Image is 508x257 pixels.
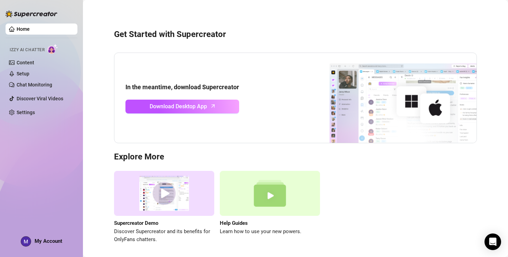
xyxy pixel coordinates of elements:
[17,60,34,65] a: Content
[150,102,207,111] span: Download Desktop App
[220,171,320,216] img: help guides
[114,220,158,226] strong: Supercreator Demo
[209,102,217,110] span: arrow-up
[220,171,320,244] a: Help GuidesLearn how to use your new powers.
[10,47,45,53] span: Izzy AI Chatter
[114,152,477,163] h3: Explore More
[17,26,30,32] a: Home
[114,228,214,244] span: Discover Supercreator and its benefits for OnlyFans chatters.
[17,71,29,76] a: Setup
[17,110,35,115] a: Settings
[114,171,214,244] a: Supercreator DemoDiscover Supercreator and its benefits for OnlyFans chatters.
[6,10,57,17] img: logo-BBDzfeDw.svg
[125,100,239,113] a: Download Desktop Apparrow-up
[114,29,477,40] h3: Get Started with Supercreator
[47,44,58,54] img: AI Chatter
[220,228,320,236] span: Learn how to use your new powers.
[125,83,239,91] strong: In the meantime, download Supercreator
[17,82,52,88] a: Chat Monitoring
[220,220,248,226] strong: Help Guides
[17,96,63,101] a: Discover Viral Videos
[114,171,214,216] img: supercreator demo
[485,233,501,250] div: Open Intercom Messenger
[21,237,31,246] img: ACg8ocIubxxSQ_9E6XlnaHDYTBd2WJoZGZZs8OBDtvLzC8LEG2j84w=s96-c
[35,238,62,244] span: My Account
[304,53,477,143] img: download app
